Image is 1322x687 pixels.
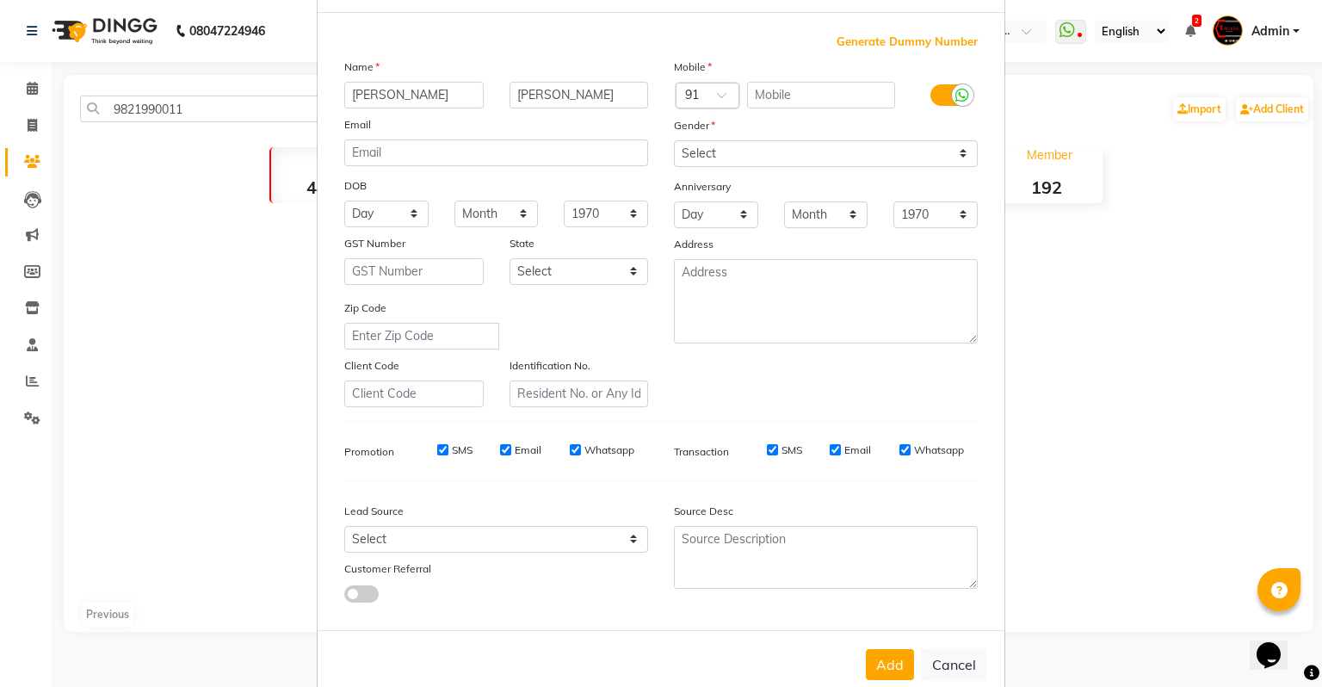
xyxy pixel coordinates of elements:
label: GST Number [344,236,405,251]
label: Address [674,237,714,252]
input: Last Name [510,82,649,108]
input: Resident No. or Any Id [510,381,649,407]
label: Anniversary [674,179,731,195]
label: Whatsapp [584,443,634,458]
input: GST Number [344,258,484,285]
label: SMS [781,443,802,458]
label: Source Desc [674,504,733,519]
label: SMS [452,443,473,458]
label: Whatsapp [914,443,964,458]
label: Name [344,59,380,75]
label: Lead Source [344,504,404,519]
label: State [510,236,534,251]
label: Email [344,117,371,133]
label: Email [844,443,871,458]
label: Customer Referral [344,561,431,577]
button: Add [866,649,914,680]
label: Transaction [674,444,729,460]
iframe: chat widget [1250,618,1305,670]
label: Identification No. [510,358,590,374]
input: First Name [344,82,484,108]
label: Email [515,443,541,458]
label: Mobile [674,59,712,75]
input: Enter Zip Code [344,323,499,350]
label: Promotion [344,444,394,460]
input: Email [344,139,648,166]
label: Gender [674,118,715,133]
label: Zip Code [344,300,386,316]
label: Client Code [344,358,399,374]
span: Generate Dummy Number [837,34,978,51]
input: Client Code [344,381,484,407]
button: Cancel [921,648,987,681]
input: Mobile [747,82,896,108]
label: DOB [344,178,367,194]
